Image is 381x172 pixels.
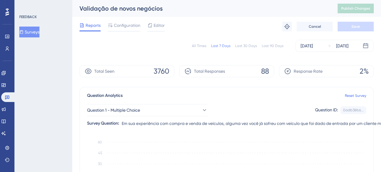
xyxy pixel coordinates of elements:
[235,43,257,48] div: Last 30 Days
[261,66,269,76] span: 88
[80,4,323,13] div: Validação de novos negócios
[338,4,374,13] button: Publish Changes
[98,162,102,166] tspan: 30
[338,22,374,31] button: Save
[192,43,206,48] div: All Times
[301,42,313,49] div: [DATE]
[87,120,119,127] div: Survey Question:
[87,107,140,114] span: Question 1 - Multiple Choice
[294,68,323,75] span: Response Rate
[154,22,165,29] span: Editor
[315,106,338,114] div: Question ID:
[87,92,123,99] span: Question Analytics
[297,22,333,31] button: Cancel
[154,66,169,76] span: 3760
[98,151,102,155] tspan: 45
[19,27,39,37] button: Surveys
[98,140,102,144] tspan: 60
[194,68,225,75] span: Total Responses
[211,43,230,48] div: Last 7 Days
[345,93,366,98] a: Reset Survey
[343,108,364,113] div: 0adb38b6...
[86,22,101,29] span: Reports
[87,104,208,116] button: Question 1 - Multiple Choice
[341,6,370,11] span: Publish Changes
[336,42,348,49] div: [DATE]
[19,14,37,19] div: FEEDBACK
[309,24,321,29] span: Cancel
[94,68,114,75] span: Total Seen
[114,22,140,29] span: Configuration
[262,43,283,48] div: Last 90 Days
[351,24,360,29] span: Save
[360,66,369,76] span: 2%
